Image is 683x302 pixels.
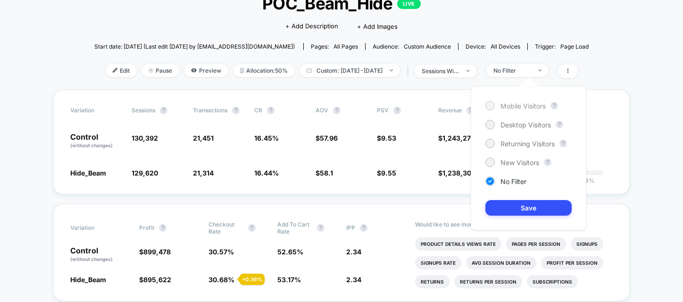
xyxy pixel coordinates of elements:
button: ? [559,140,567,147]
span: all devices [491,43,520,50]
span: Profit [139,224,154,231]
span: Pause [142,64,179,77]
div: sessions with impression [422,67,459,75]
span: Add To Cart Rate [277,221,312,235]
span: IPP [346,224,355,231]
span: CR [254,107,262,114]
span: 130,392 [132,134,158,142]
span: Desktop Visitors [500,121,551,129]
p: Control [70,133,122,149]
span: 21,314 [193,169,214,177]
li: Pages Per Session [506,237,566,251]
span: $ [316,169,333,177]
button: ? [550,102,558,109]
span: Start date: [DATE] (Last edit [DATE] by [EMAIL_ADDRESS][DOMAIN_NAME]) [94,43,295,50]
span: (without changes) [70,143,113,148]
p: Would like to see more reports? [415,221,613,228]
span: 30.68 % [208,276,234,284]
div: Pages: [311,43,358,50]
span: 2.34 [346,276,361,284]
span: $ [438,169,475,177]
span: 21,451 [193,134,214,142]
button: ? [360,224,367,232]
span: Returning Visitors [500,140,555,148]
span: Custom Audience [404,43,451,50]
span: 53.17 % [277,276,301,284]
span: 1,238,309 [442,169,475,177]
div: No Filter [493,67,531,74]
button: ? [232,107,240,114]
button: Save [485,200,572,216]
img: rebalance [240,68,244,73]
span: 1,243,275 [442,134,475,142]
li: Subscriptions [527,275,578,288]
span: Page Load [560,43,589,50]
img: edit [113,68,117,73]
span: $ [139,276,171,284]
span: Variation [70,107,122,114]
span: | [405,64,415,78]
span: + Add Description [285,22,338,31]
li: Avg Session Duration [466,256,536,269]
span: Edit [106,64,137,77]
span: 58.1 [320,169,333,177]
button: ? [159,224,167,232]
span: 57.96 [320,134,338,142]
img: end [538,69,541,71]
p: Control [70,247,130,263]
img: end [390,69,393,71]
button: ? [317,224,325,232]
span: 16.44 % [254,169,279,177]
button: ? [267,107,275,114]
span: Allocation: 50% [233,64,295,77]
span: (without changes) [70,256,113,262]
button: ? [333,107,341,114]
img: calendar [307,68,312,73]
span: 9.53 [381,134,396,142]
span: 52.65 % [277,248,303,256]
span: Revenue [438,107,462,114]
span: Transactions [193,107,227,114]
span: $ [438,134,475,142]
li: Signups Rate [415,256,461,269]
div: Audience: [373,43,451,50]
span: 2.34 [346,248,361,256]
li: Returns [415,275,450,288]
span: Mobile Visitors [500,102,546,110]
span: Custom: [DATE] - [DATE] [300,64,400,77]
button: ? [160,107,167,114]
span: $ [316,134,338,142]
div: Trigger: [535,43,589,50]
div: + 0.36 % [240,274,265,285]
button: ? [544,159,551,166]
span: 9.55 [381,169,396,177]
span: New Visitors [500,159,539,167]
span: Variation [70,221,122,235]
span: Device: [458,43,527,50]
span: No Filter [500,177,526,185]
span: 899,478 [143,248,171,256]
span: $ [139,248,171,256]
li: Signups [571,237,603,251]
img: end [149,68,153,73]
span: 895,622 [143,276,171,284]
span: + Add Images [357,23,398,30]
span: $ [377,169,396,177]
li: Returns Per Session [454,275,522,288]
span: 30.57 % [208,248,234,256]
span: Preview [184,64,228,77]
span: AOV [316,107,328,114]
button: ? [393,107,401,114]
span: $ [377,134,396,142]
li: Profit Per Session [541,256,603,269]
span: PSV [377,107,389,114]
span: Checkout Rate [208,221,243,235]
span: Sessions [132,107,155,114]
span: all pages [333,43,358,50]
button: ? [248,224,256,232]
span: Hide_Beam [70,276,106,284]
li: Product Details Views Rate [415,237,501,251]
img: end [466,70,470,72]
span: 129,620 [132,169,158,177]
span: Hide_Beam [70,169,106,177]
